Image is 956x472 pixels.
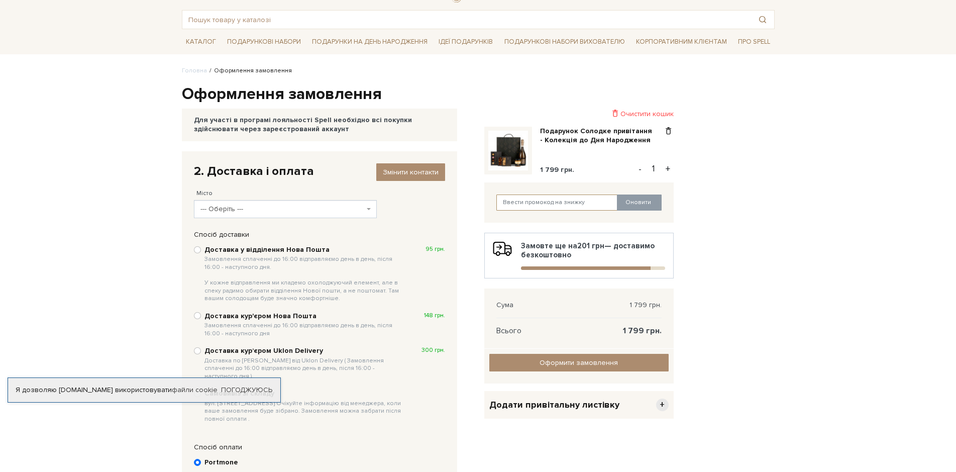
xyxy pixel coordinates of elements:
[577,241,604,250] b: 201 грн
[204,255,405,303] span: Замовлення сплаченні до 16:00 відправляємо день в день, після 16:00 - наступного дня. У кожне від...
[421,346,445,354] span: 300 грн.
[200,204,365,214] span: --- Оберіть ---
[204,389,405,423] b: Самовивіз зі складу
[194,116,445,134] div: Для участі в програмі лояльності Spell необхідно всі покупки здійснювати через зареєстрований акк...
[204,400,405,423] span: вул. [STREET_ADDRESS] Очікуйте інформацію від менеджера, коли ваше замовлення буде зібрано. Замов...
[182,34,220,50] a: Каталог
[204,458,238,467] b: Portmone
[426,245,445,253] span: 95 грн.
[484,109,674,119] div: Очистити кошик
[540,127,663,145] a: Подарунок Солодке привітання - Колекція до Дня Народження
[204,312,405,337] b: Доставка кур'єром Нова Пошта
[623,326,662,335] span: 1 799 грн.
[496,301,513,310] span: Сума
[308,34,432,50] a: Подарунки на День народження
[496,195,618,211] input: Ввести промокод на знижку
[196,189,213,198] label: Місто
[182,67,207,74] a: Головна
[182,11,751,29] input: Пошук товару у каталозі
[635,161,645,176] button: -
[500,33,629,50] a: Подарункові набори вихователю
[8,386,280,395] div: Я дозволяю [DOMAIN_NAME] використовувати
[488,131,528,170] img: Подарунок Солодке привітання - Колекція до Дня Народження
[617,195,662,211] button: Оновити
[194,163,445,179] div: 2. Доставка і оплата
[632,33,731,50] a: Корпоративним клієнтам
[204,245,405,303] b: Доставка у відділення Нова Пошта
[656,399,669,411] span: +
[189,230,450,239] div: Спосіб доставки
[496,326,521,335] span: Всього
[204,322,405,337] span: Замовлення сплаченні до 16:00 відправляємо день в день, після 16:00 - наступного дня
[189,443,450,452] div: Спосіб оплати
[540,165,574,174] span: 1 799 грн.
[204,346,405,380] b: Доставка курʼєром Uklon Delivery
[493,241,665,270] div: Замовте ще на — доставимо безкоштовно
[489,399,619,411] span: Додати привітальну листівку
[172,386,218,394] a: файли cookie
[182,84,775,105] h1: Оформлення замовлення
[207,66,292,75] li: Оформлення замовлення
[194,200,377,218] span: --- Оберіть ---
[629,301,662,310] span: 1 799 грн.
[424,312,445,320] span: 148 грн.
[204,357,405,381] span: Доставка по [PERSON_NAME] від Uklon Delivery ( Замовлення сплаченні до 16:00 відправляємо день в ...
[662,161,674,176] button: +
[540,358,618,367] span: Оформити замовлення
[383,168,439,176] span: Змінити контакти
[734,34,774,50] a: Про Spell
[435,34,497,50] a: Ідеї подарунків
[751,11,774,29] button: Пошук товару у каталозі
[223,34,305,50] a: Подарункові набори
[221,386,272,395] a: Погоджуюсь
